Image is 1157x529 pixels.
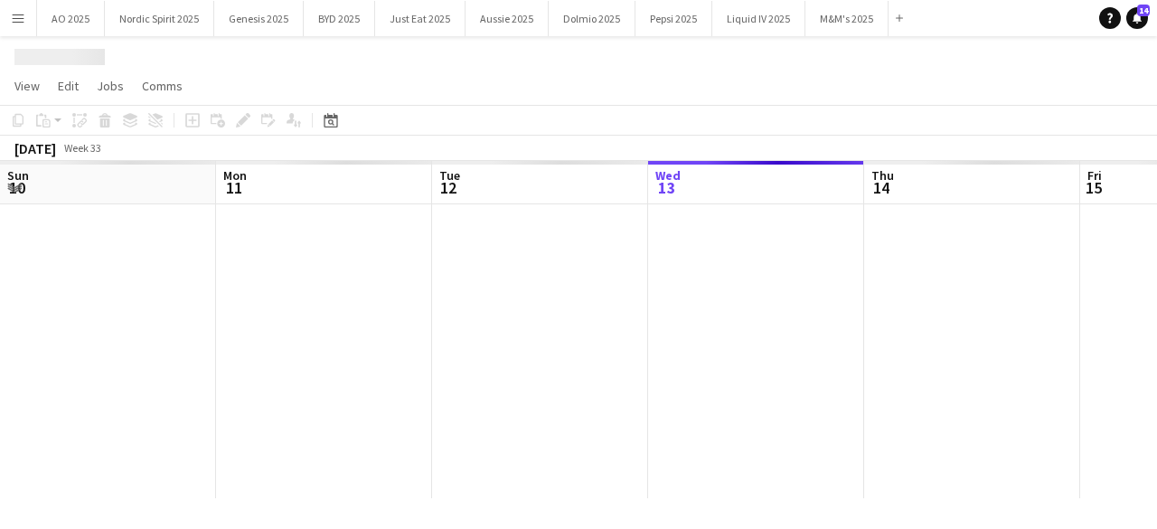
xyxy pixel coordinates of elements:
[437,177,460,198] span: 12
[871,167,894,184] span: Thu
[1137,5,1150,16] span: 14
[304,1,375,36] button: BYD 2025
[214,1,304,36] button: Genesis 2025
[653,177,681,198] span: 13
[7,167,29,184] span: Sun
[375,1,466,36] button: Just Eat 2025
[37,1,105,36] button: AO 2025
[635,1,712,36] button: Pepsi 2025
[135,74,190,98] a: Comms
[869,177,894,198] span: 14
[51,74,86,98] a: Edit
[58,78,79,94] span: Edit
[805,1,889,36] button: M&M's 2025
[549,1,635,36] button: Dolmio 2025
[221,177,247,198] span: 11
[142,78,183,94] span: Comms
[97,78,124,94] span: Jobs
[7,74,47,98] a: View
[466,1,549,36] button: Aussie 2025
[1126,7,1148,29] a: 14
[1085,177,1102,198] span: 15
[89,74,131,98] a: Jobs
[14,78,40,94] span: View
[1087,167,1102,184] span: Fri
[14,139,56,157] div: [DATE]
[655,167,681,184] span: Wed
[5,177,29,198] span: 10
[223,167,247,184] span: Mon
[712,1,805,36] button: Liquid IV 2025
[60,141,105,155] span: Week 33
[105,1,214,36] button: Nordic Spirit 2025
[439,167,460,184] span: Tue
